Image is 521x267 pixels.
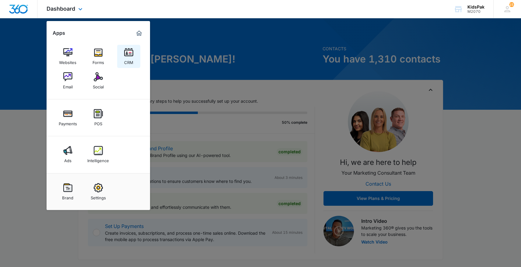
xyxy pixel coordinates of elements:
div: CRM [124,57,133,65]
div: Brand [62,192,73,200]
h2: Apps [53,30,65,36]
div: Settings [91,192,106,200]
div: account id [467,9,484,14]
a: Brand [56,180,79,203]
div: Forms [93,57,104,65]
div: notifications count [509,2,514,7]
div: POS [94,118,102,126]
a: Social [87,69,110,92]
a: CRM [117,45,140,68]
a: Payments [56,106,79,129]
div: account name [467,5,484,9]
div: Intelligence [87,155,109,163]
span: 152 [509,2,514,7]
a: Settings [87,180,110,203]
a: Forms [87,45,110,68]
span: Dashboard [47,5,75,12]
a: Email [56,69,79,92]
a: POS [87,106,110,129]
a: Intelligence [87,143,110,166]
a: Ads [56,143,79,166]
a: Marketing 360® Dashboard [134,28,144,38]
div: Websites [59,57,76,65]
div: Ads [64,155,72,163]
div: Email [63,81,73,89]
a: Websites [56,45,79,68]
div: Social [93,81,104,89]
div: Payments [59,118,77,126]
